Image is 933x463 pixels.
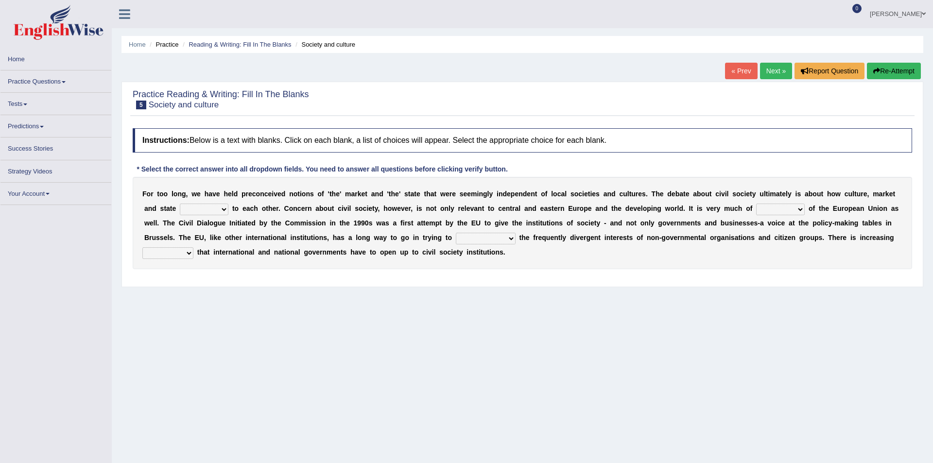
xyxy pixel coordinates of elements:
[553,190,557,198] b: o
[148,205,153,212] b: n
[430,205,434,212] b: o
[667,190,672,198] b: d
[434,205,437,212] b: t
[434,190,437,198] b: t
[289,190,294,198] b: n
[431,190,434,198] b: a
[0,70,111,89] a: Practice Questions
[510,205,512,212] b: t
[588,205,592,212] b: e
[490,205,495,212] b: o
[629,190,632,198] b: t
[852,4,862,13] span: 0
[166,205,170,212] b: a
[197,190,201,198] b: e
[310,190,314,198] b: s
[570,190,574,198] b: s
[795,63,864,79] button: Report Question
[294,190,298,198] b: o
[284,205,289,212] b: C
[848,190,853,198] b: u
[744,190,746,198] b: i
[355,190,357,198] b: r
[274,190,277,198] b: v
[264,190,268,198] b: c
[474,205,478,212] b: a
[440,190,446,198] b: w
[347,205,349,212] b: i
[363,205,367,212] b: c
[293,205,297,212] b: n
[483,190,487,198] b: g
[532,205,536,212] b: d
[623,190,627,198] b: u
[524,205,528,212] b: a
[503,190,507,198] b: d
[365,190,367,198] b: t
[515,190,518,198] b: e
[344,205,347,212] b: v
[627,190,629,198] b: l
[482,205,484,212] b: t
[262,205,266,212] b: o
[182,190,186,198] b: g
[328,205,332,212] b: u
[411,205,413,212] b: ,
[498,205,502,212] b: c
[375,190,380,198] b: n
[375,205,378,212] b: y
[234,190,238,198] b: d
[488,205,490,212] b: t
[446,190,449,198] b: e
[675,190,680,198] b: b
[502,205,506,212] b: e
[464,190,467,198] b: e
[232,190,234,198] b: l
[426,205,430,212] b: n
[721,190,725,198] b: v
[725,63,757,79] a: « Prev
[592,190,596,198] b: e
[893,190,895,198] b: t
[0,160,111,179] a: Strategy Videos
[301,205,305,212] b: e
[697,190,701,198] b: b
[358,190,362,198] b: k
[149,100,219,109] small: Society and culture
[129,41,146,48] a: Home
[250,205,254,212] b: c
[242,190,246,198] b: p
[159,190,164,198] b: o
[147,40,178,49] li: Practice
[882,190,885,198] b: r
[805,190,809,198] b: a
[409,205,411,212] b: r
[371,190,375,198] b: a
[531,190,535,198] b: n
[401,205,405,212] b: v
[362,190,365,198] b: e
[133,90,309,109] h2: Practice Reading & Writing: Fill In The Blanks
[679,190,683,198] b: a
[177,190,182,198] b: n
[764,190,766,198] b: l
[574,190,579,198] b: o
[368,205,372,212] b: e
[584,190,588,198] b: e
[821,190,823,198] b: t
[452,190,456,198] b: e
[235,205,239,212] b: o
[252,190,256,198] b: c
[461,205,465,212] b: e
[379,190,383,198] b: d
[595,205,599,212] b: a
[136,101,146,109] span: 5
[470,205,474,212] b: v
[152,205,156,212] b: d
[340,190,341,198] b: '
[588,190,590,198] b: t
[795,190,797,198] b: i
[332,190,336,198] b: h
[561,190,565,198] b: a
[479,190,483,198] b: n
